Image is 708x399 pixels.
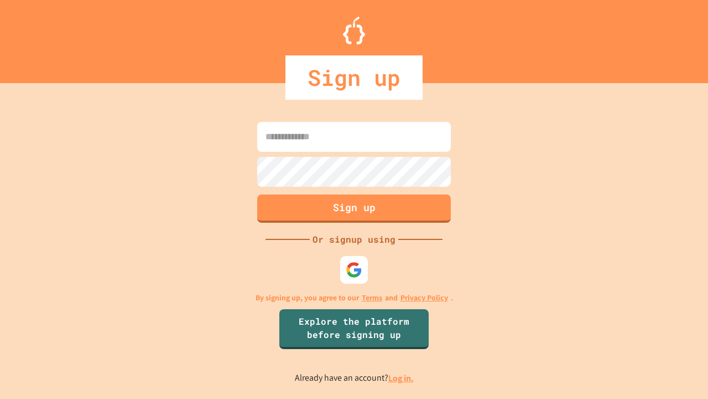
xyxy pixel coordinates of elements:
[346,262,362,278] img: google-icon.svg
[285,55,423,100] div: Sign up
[256,292,453,304] p: By signing up, you agree to our and .
[310,233,398,246] div: Or signup using
[400,292,448,304] a: Privacy Policy
[279,309,429,349] a: Explore the platform before signing up
[257,195,451,223] button: Sign up
[343,17,365,44] img: Logo.svg
[662,355,697,388] iframe: chat widget
[362,292,382,304] a: Terms
[616,306,697,354] iframe: chat widget
[388,372,414,384] a: Log in.
[295,371,414,385] p: Already have an account?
